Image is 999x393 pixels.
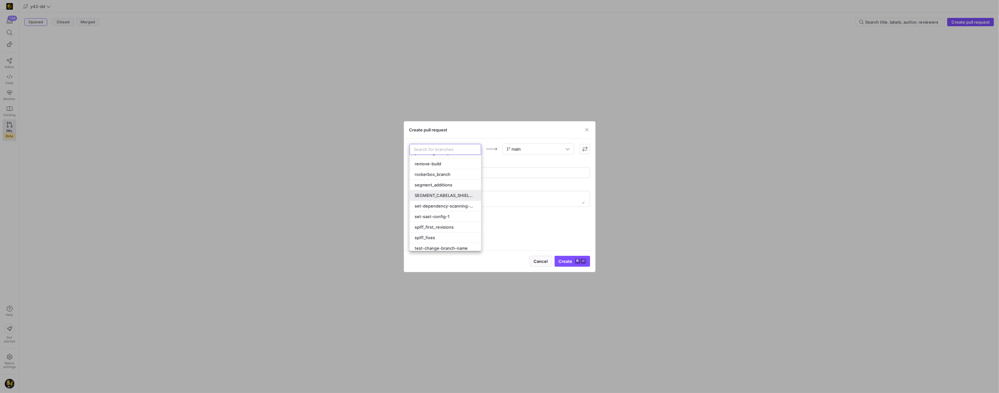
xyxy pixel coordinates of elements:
[415,214,450,219] span: set-sast-config-1
[415,182,452,187] span: segment_additions
[414,147,477,152] input: Search for branches
[415,161,441,166] span: remove-build
[415,224,454,230] span: spiff_first_revisions
[415,246,468,251] span: test-change-branch-name
[415,193,475,198] span: SEGMENT_CABELAS_SHIELD_DELTADEFENSE_COM_CHECKOUT_STEP_VIEWED
[415,172,450,177] span: rockerbox_branch
[415,151,449,156] span: [PERSON_NAME]
[415,235,435,240] span: spiff_fixes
